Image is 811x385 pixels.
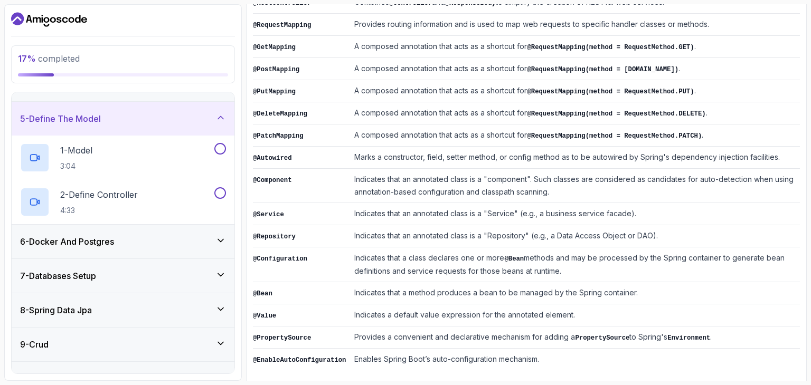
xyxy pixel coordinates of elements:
code: @RequestMapping(method = RequestMethod.GET) [527,44,694,51]
td: Indicates that a class declares one or more methods and may be processed by the Spring container ... [350,247,800,282]
h3: 10 - Exercises [20,372,72,385]
code: @Autowired [253,155,292,162]
code: @RequestMapping(method = RequestMethod.PUT) [527,88,694,95]
code: @Configuration [253,255,307,263]
p: 4:33 [60,205,138,216]
code: @Service [253,211,284,218]
code: PropertySource [575,334,629,342]
p: 2 - Define Controller [60,188,138,201]
code: @Value [253,312,276,320]
td: Enables Spring Boot’s auto-configuration mechanism. [350,349,800,371]
td: A composed annotation that acts as a shortcut for . [350,80,800,102]
td: Provides a convenient and declarative mechanism for adding a to Spring's . [350,326,800,349]
code: @PutMapping [253,88,296,95]
td: Provides routing information and is used to map web requests to specific handler classes or methods. [350,14,800,36]
td: Indicates a default value expression for the annotated element. [350,304,800,326]
a: Dashboard [11,11,87,28]
td: A composed annotation that acts as a shortcut for . [350,58,800,80]
td: A composed annotation that acts as a shortcut for . [350,102,800,124]
td: Marks a constructor, field, setter method, or config method as to be autowired by Spring's depend... [350,147,800,169]
h3: 9 - Crud [20,338,49,351]
code: @Bean [504,255,524,263]
code: @RequestMapping(method = RequestMethod.PATCH) [527,132,702,140]
code: Environment [667,334,710,342]
td: Indicates that an annotated class is a "component". Such classes are considered as candidates for... [350,169,800,203]
p: 1 - Model [60,144,92,157]
code: @PropertySource [253,334,311,342]
span: completed [18,53,80,64]
code: @PostMapping [253,66,299,73]
code: @RequestMapping [253,22,311,29]
code: @RequestMapping(method = RequestMethod.DELETE) [527,110,705,118]
span: 17 % [18,53,36,64]
h3: 7 - Databases Setup [20,269,96,282]
button: 2-Define Controller4:33 [20,187,226,217]
code: @DeleteMapping [253,110,307,118]
code: @PatchMapping [253,132,304,140]
p: 3:04 [60,161,92,171]
td: Indicates that a method produces a bean to be managed by the Spring container. [350,282,800,304]
button: 5-Define The Model [12,102,234,136]
td: Indicates that an annotated class is a "Repository" (e.g., a Data Access Object or DAO). [350,225,800,247]
button: 9-Crud [12,328,234,361]
code: @Repository [253,233,296,240]
button: 1-Model3:04 [20,143,226,172]
h3: 8 - Spring Data Jpa [20,304,92,316]
button: 7-Databases Setup [12,259,234,293]
button: 6-Docker And Postgres [12,225,234,258]
td: Indicates that an annotated class is a "Service" (e.g., a business service facade). [350,203,800,225]
h3: 5 - Define The Model [20,112,101,125]
code: @RequestMapping(method = [DOMAIN_NAME]) [527,66,678,73]
code: @GetMapping [253,44,296,51]
button: 8-Spring Data Jpa [12,293,234,327]
code: @Component [253,177,292,184]
code: @EnableAutoConfiguration [253,357,346,364]
code: @Bean [253,290,272,297]
td: A composed annotation that acts as a shortcut for . [350,124,800,147]
h3: 6 - Docker And Postgres [20,235,114,248]
td: A composed annotation that acts as a shortcut for . [350,36,800,58]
